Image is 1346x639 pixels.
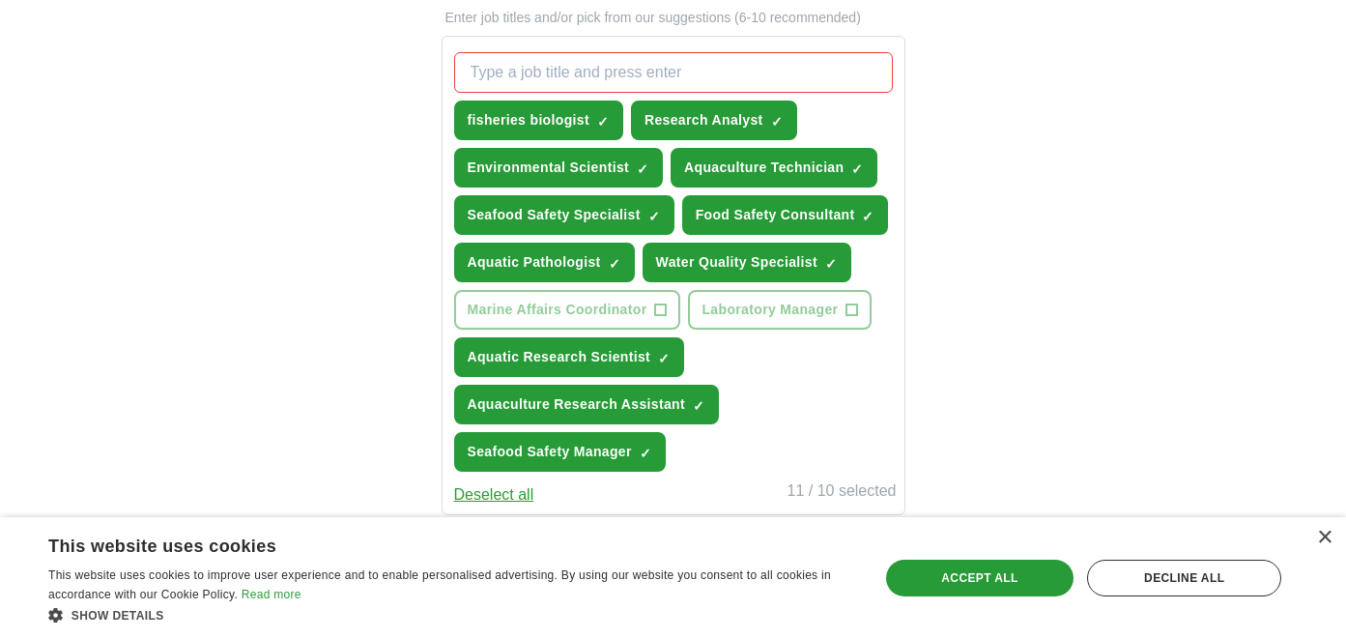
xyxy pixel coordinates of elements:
[454,290,681,330] button: Marine Affairs Coordinator
[72,609,164,623] span: Show details
[862,209,873,224] span: ✓
[644,110,763,131] span: Research Analyst
[468,205,641,225] span: Seafood Safety Specialist
[242,588,301,601] a: Read more, opens a new window
[696,205,855,225] span: Food Safety Consultant
[684,158,844,178] span: Aquaculture Technician
[454,195,674,235] button: Seafood Safety Specialist✓
[48,568,831,601] span: This website uses cookies to improve user experience and to enable personalised advertising. By u...
[48,529,806,558] div: This website uses cookies
[643,243,851,282] button: Water Quality Specialist✓
[48,605,854,624] div: Show details
[468,300,647,320] span: Marine Affairs Coordinator
[771,114,783,130] span: ✓
[597,114,609,130] span: ✓
[886,560,1074,596] div: Accept all
[468,158,630,178] span: Environmental Scientist
[637,161,648,177] span: ✓
[1087,560,1281,596] div: Decline all
[648,209,660,224] span: ✓
[658,351,670,366] span: ✓
[640,446,651,461] span: ✓
[788,479,897,507] div: 11 / 10 selected
[693,398,704,414] span: ✓
[442,8,905,28] p: Enter job titles and/or pick from our suggestions (6-10 recommended)
[454,432,666,472] button: Seafood Safety Manager✓
[682,195,889,235] button: Food Safety Consultant✓
[688,290,872,330] button: Laboratory Manager
[468,347,651,367] span: Aquatic Research Scientist
[702,300,838,320] span: Laboratory Manager
[454,385,720,424] button: Aquaculture Research Assistant✓
[468,394,686,415] span: Aquaculture Research Assistant
[454,101,623,140] button: fisheries biologist✓
[454,148,664,188] button: Environmental Scientist✓
[468,442,632,462] span: Seafood Safety Manager
[825,256,837,272] span: ✓
[468,252,601,273] span: Aquatic Pathologist
[671,148,877,188] button: Aquaculture Technician✓
[454,243,635,282] button: Aquatic Pathologist✓
[454,337,685,377] button: Aquatic Research Scientist✓
[851,161,863,177] span: ✓
[454,52,893,93] input: Type a job title and press enter
[631,101,797,140] button: Research Analyst✓
[468,110,589,131] span: fisheries biologist
[609,256,620,272] span: ✓
[656,252,817,273] span: Water Quality Specialist
[454,483,534,507] button: Deselect all
[1317,531,1332,545] div: Close
[442,515,905,538] div: Select a maximum of 10 job titles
